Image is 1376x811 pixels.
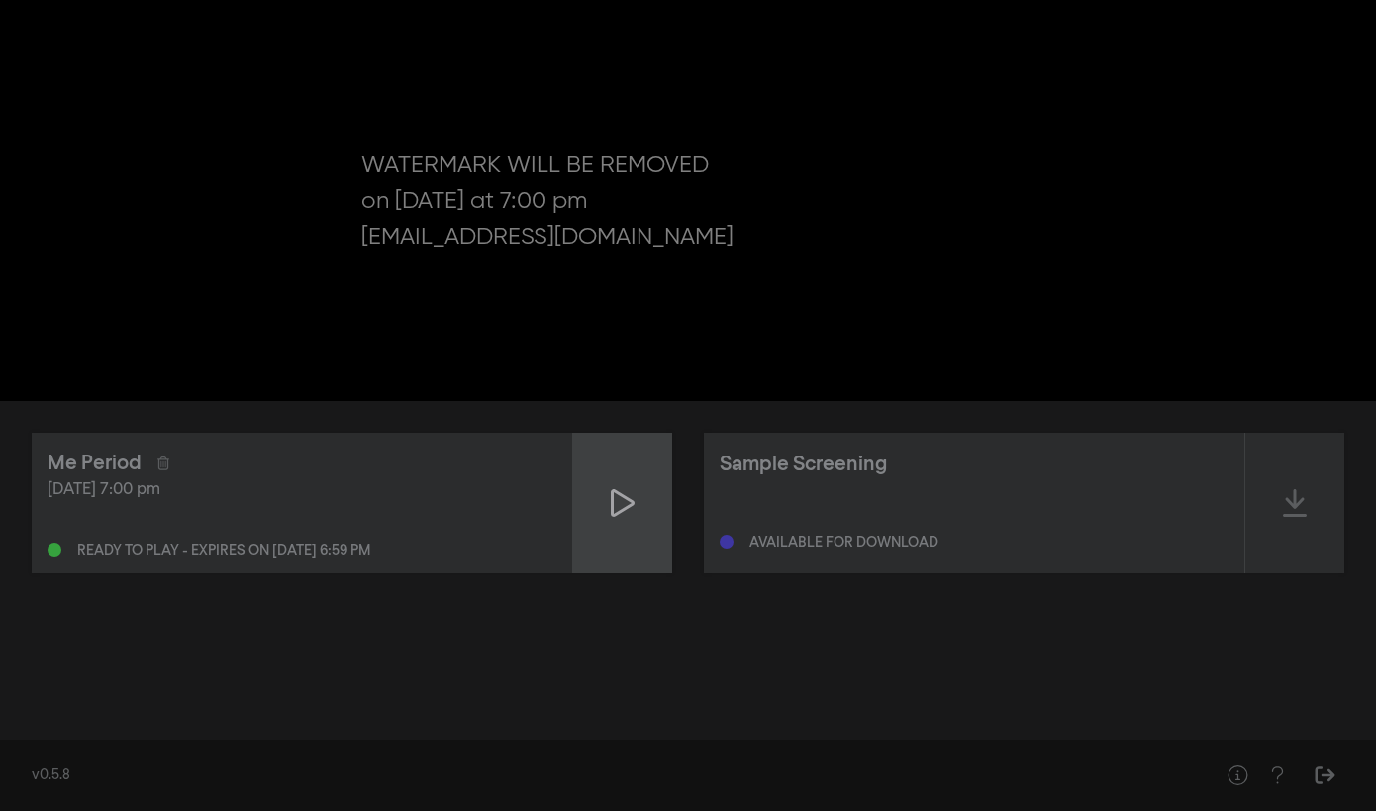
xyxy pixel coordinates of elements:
button: Help [1218,756,1257,795]
div: Sample Screening [720,450,887,479]
div: Ready to play - expires on [DATE] 6:59 pm [77,544,370,558]
div: Me Period [48,449,142,478]
div: [DATE] 7:00 pm [48,478,556,502]
div: v0.5.8 [32,765,1178,786]
button: Sign Out [1305,756,1344,795]
button: Help [1257,756,1297,795]
div: Available for download [749,536,938,550]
